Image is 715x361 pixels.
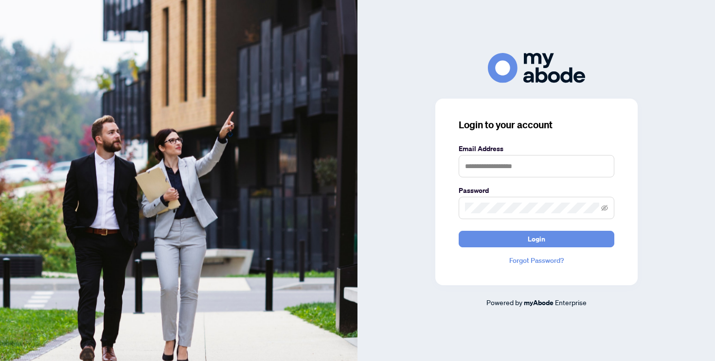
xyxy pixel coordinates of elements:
button: Login [459,231,614,247]
span: Enterprise [555,298,587,307]
span: eye-invisible [601,205,608,211]
span: Login [528,231,545,247]
span: Powered by [486,298,522,307]
a: Forgot Password? [459,255,614,266]
a: myAbode [524,297,554,308]
label: Password [459,185,614,196]
img: ma-logo [488,53,585,83]
label: Email Address [459,143,614,154]
h3: Login to your account [459,118,614,132]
